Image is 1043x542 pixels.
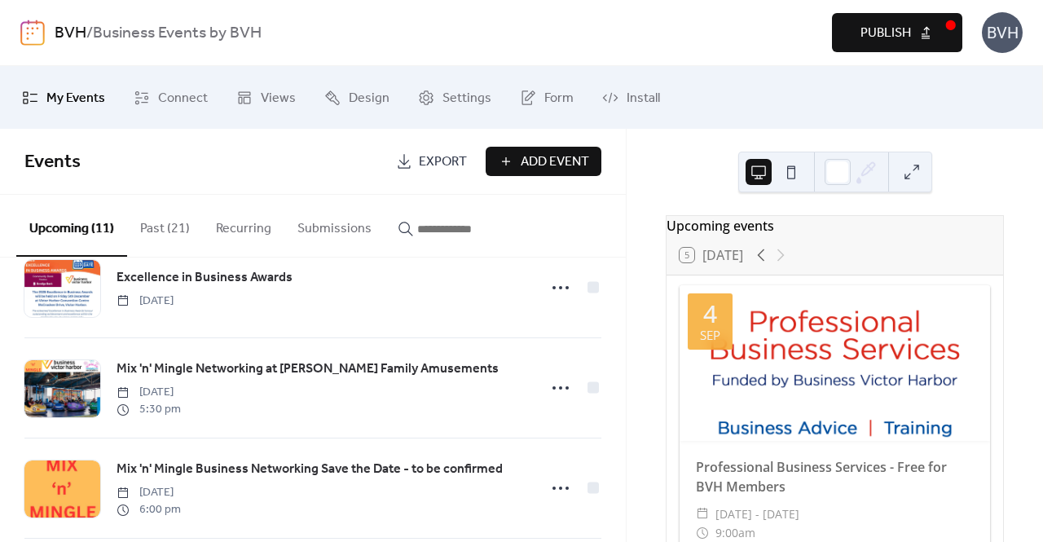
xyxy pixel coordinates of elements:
[696,505,709,524] div: ​
[521,152,589,172] span: Add Event
[700,329,720,342] div: Sep
[20,20,45,46] img: logo
[384,147,479,176] a: Export
[442,86,491,111] span: Settings
[627,86,660,111] span: Install
[667,216,1003,236] div: Upcoming events
[117,359,499,379] span: Mix 'n' Mingle Networking at [PERSON_NAME] Family Amusements
[86,18,93,49] b: /
[16,195,127,257] button: Upcoming (11)
[117,267,293,289] a: Excellence in Business Awards
[10,73,117,122] a: My Events
[284,195,385,255] button: Submissions
[312,73,402,122] a: Design
[121,73,220,122] a: Connect
[117,460,503,479] span: Mix 'n' Mingle Business Networking Save the Date - to be confirmed
[117,401,181,418] span: 5:30 pm
[55,18,86,49] a: BVH
[590,73,672,122] a: Install
[117,484,181,501] span: [DATE]
[486,147,601,176] button: Add Event
[544,86,574,111] span: Form
[158,86,208,111] span: Connect
[203,195,284,255] button: Recurring
[117,501,181,518] span: 6:00 pm
[117,459,503,480] a: Mix 'n' Mingle Business Networking Save the Date - to be confirmed
[703,302,717,326] div: 4
[117,268,293,288] span: Excellence in Business Awards
[224,73,308,122] a: Views
[508,73,586,122] a: Form
[117,293,174,310] span: [DATE]
[860,24,911,43] span: Publish
[46,86,105,111] span: My Events
[832,13,962,52] button: Publish
[696,458,947,496] a: Professional Business Services - Free for BVH Members
[406,73,504,122] a: Settings
[349,86,389,111] span: Design
[261,86,296,111] span: Views
[24,144,81,180] span: Events
[419,152,467,172] span: Export
[117,384,181,401] span: [DATE]
[715,505,799,524] span: [DATE] - [DATE]
[93,18,262,49] b: Business Events by BVH
[127,195,203,255] button: Past (21)
[982,12,1023,53] div: BVH
[117,359,499,380] a: Mix 'n' Mingle Networking at [PERSON_NAME] Family Amusements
